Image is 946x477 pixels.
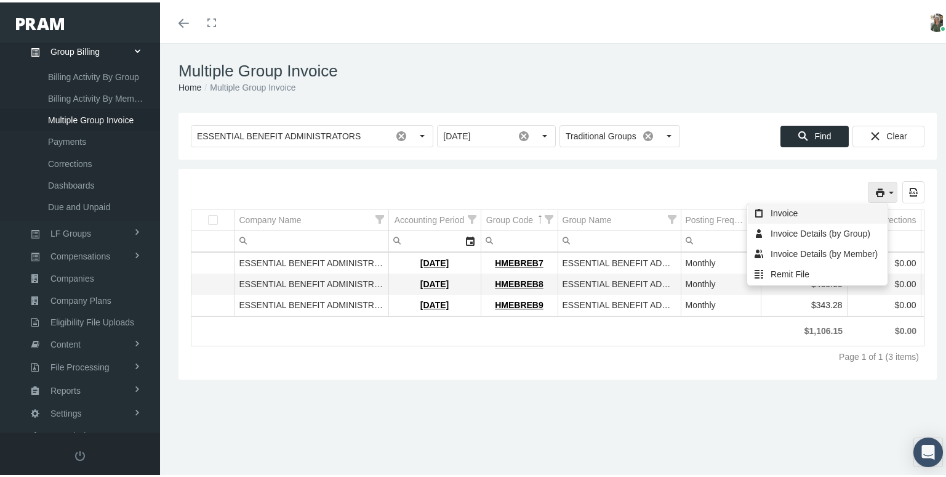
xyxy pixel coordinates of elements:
span: Billing Activity By Group [48,64,139,85]
td: ESSENTIAL BENEFIT ADMINISTRATORS [234,251,388,272]
h1: Multiple Group Invoice [178,59,937,78]
a: HMEBREB8 [495,277,543,287]
div: $0.00 [852,276,916,288]
span: Dashboards [48,173,95,194]
span: Show filter options for column 'Group Name' [668,213,676,221]
div: Group Name [563,212,612,224]
div: Invoice Details (by Member) [748,242,887,262]
td: Column Company Name [234,208,388,229]
span: Company Plans [50,288,111,309]
div: Accounting Period [395,212,465,224]
div: Posting Frequency [686,212,746,224]
img: PRAM_20_x_78.png [16,15,64,28]
div: $343.28 [766,297,843,309]
span: Show filter options for column 'Accounting Period' [468,213,476,221]
li: Multiple Group Invoice [201,78,295,92]
span: Show filter options for column 'Group Code' [545,213,553,221]
div: Remit File [748,262,887,282]
a: [DATE] [420,298,449,308]
div: Find [780,123,849,145]
div: Select [412,123,433,144]
div: Group Code [486,212,533,224]
td: ESSENTIAL BENEFIT ADMINISTRATORS [234,272,388,293]
td: ESSENTIAL BENEFIT ADMINISTRATORS [234,293,388,314]
span: Show filter options for column 'Company Name' [375,213,384,221]
span: Clear [886,129,907,139]
td: ESSENTIAL BENEFIT ADMINISTRATORS --- BW2 [558,293,681,314]
td: Column Accounting Period [388,208,481,229]
div: $1,106.15 [765,323,843,335]
div: $0.00 [852,297,916,309]
div: Page 1 of 1 (3 items) [839,349,919,359]
a: [DATE] [420,277,449,287]
span: LF Groups [50,221,91,242]
input: Filter cell [481,229,558,249]
td: Column Posting Frequency [681,208,761,229]
div: Corrections [872,212,916,224]
input: Filter cell [558,229,681,249]
td: ESSENTIAL BENEFIT ADMINISTRATORS --- GO [558,251,681,272]
div: Data grid toolbar [191,179,924,201]
a: HMEBREB7 [495,256,543,266]
span: Eligibility File Uploads [50,309,134,330]
td: Monthly [681,251,761,272]
div: Invoice [748,201,887,221]
input: Filter cell [681,229,761,249]
span: Billing Activity By Member [48,86,146,107]
span: PHI Disclosures [50,423,112,444]
div: Invoice Details (by Group) [748,221,887,242]
div: Select [460,229,481,249]
div: $0.00 [852,255,916,267]
div: Clear [852,123,924,145]
td: Column Group Name [558,208,681,229]
div: Company Name [239,212,302,224]
td: ESSENTIAL BENEFIT ADMINISTRATORS --- BW1 [558,272,681,293]
td: Column Group Code [481,208,558,229]
span: Corrections [48,151,92,172]
div: Data grid [191,179,924,365]
a: HMEBREB9 [495,298,543,308]
td: Monthly [681,293,761,314]
td: Filter cell [558,229,681,250]
span: Compensations [50,243,110,264]
div: Select [659,123,679,144]
span: Group Billing [50,39,100,60]
a: Home [178,80,201,90]
span: Payments [48,129,86,150]
span: Settings [50,401,82,422]
div: print [868,179,897,200]
div: Page Navigation [191,343,924,365]
span: Companies [50,266,94,287]
div: Select all [208,213,218,224]
div: Print Multiple Group Invoice [868,179,897,200]
span: File Processing [50,354,110,375]
div: Open Intercom Messenger [913,435,943,465]
td: Monthly [681,272,761,293]
span: Multiple Group Invoice [48,107,134,128]
span: Due and Unpaid [48,194,110,215]
img: S_Profile_Picture_15372.jpg [928,11,946,30]
td: Filter cell [481,229,558,250]
div: Export all data to Excel [902,179,924,201]
span: Reports [50,378,81,399]
span: Find [814,129,831,139]
span: Content [50,332,81,353]
td: Filter cell [388,229,481,250]
div: Select [534,123,555,144]
input: Filter cell [389,229,460,249]
input: Filter cell [235,229,388,249]
a: [DATE] [420,256,449,266]
div: $0.00 [851,323,916,335]
td: Filter cell [681,229,761,250]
